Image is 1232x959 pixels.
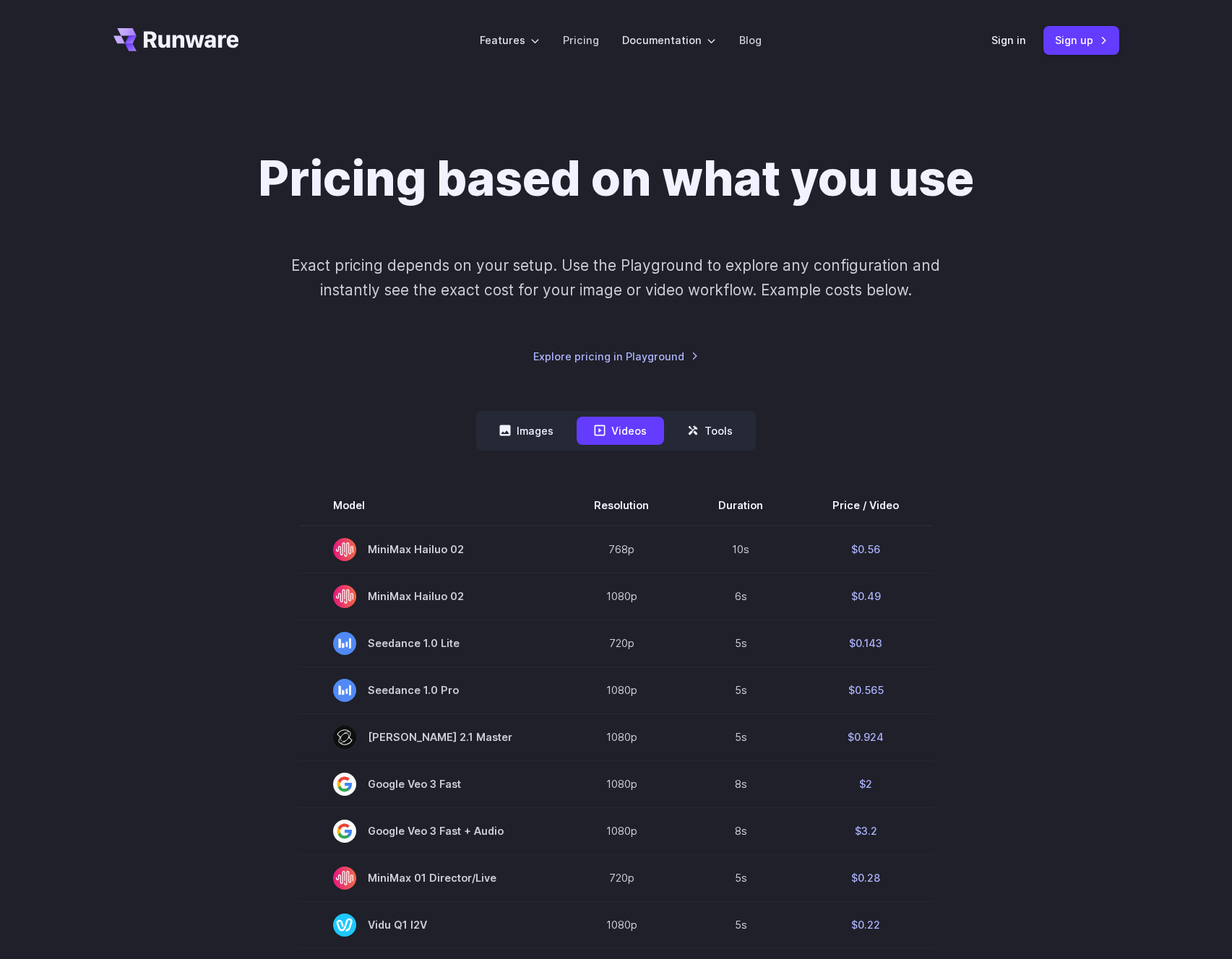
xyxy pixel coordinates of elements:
span: MiniMax 01 Director/Live [333,867,525,890]
th: Price / Video [798,485,934,526]
span: Google Veo 3 Fast + Audio [333,820,525,843]
td: $0.565 [798,667,934,713]
a: Sign in [991,32,1026,48]
td: 5s [684,901,798,948]
td: $0.22 [798,901,934,948]
td: 8s [684,807,798,854]
td: 720p [559,854,684,901]
button: Images [482,417,571,445]
td: $0.143 [798,620,934,667]
td: 768p [559,526,684,573]
td: $0.28 [798,854,934,901]
th: Resolution [559,485,684,526]
td: $0.924 [798,713,934,760]
td: 1080p [559,760,684,807]
a: Pricing [563,32,599,48]
span: [PERSON_NAME] 2.1 Master [333,726,525,749]
th: Duration [684,485,798,526]
span: Vidu Q1 I2V [333,914,525,937]
td: 5s [684,713,798,760]
td: $0.56 [798,526,934,573]
label: Documentation [622,32,716,48]
span: MiniMax Hailuo 02 [333,585,525,608]
p: Exact pricing depends on your setup. Use the Playground to explore any configuration and instantl... [264,253,968,302]
td: $3.2 [798,807,934,854]
td: 1080p [559,807,684,854]
h1: Pricing based on what you use [258,150,974,207]
td: 10s [684,526,798,573]
td: 5s [684,667,798,713]
a: Explore pricing in Playground [533,348,699,365]
a: Blog [739,32,762,48]
a: Sign up [1043,26,1119,54]
td: 8s [684,760,798,807]
td: 5s [684,854,798,901]
td: 1080p [559,901,684,948]
td: 1080p [559,667,684,713]
button: Tools [670,417,750,445]
span: Google Veo 3 Fast [333,773,525,796]
td: $2 [798,760,934,807]
td: $0.49 [798,573,934,620]
td: 1080p [559,713,684,760]
button: Videos [577,417,664,445]
td: 6s [684,573,798,620]
td: 1080p [559,573,684,620]
span: Seedance 1.0 Lite [333,632,525,655]
th: Model [298,485,559,526]
label: Features [480,32,540,48]
td: 720p [559,620,684,667]
td: 5s [684,620,798,667]
span: MiniMax Hailuo 02 [333,538,525,561]
span: Seedance 1.0 Pro [333,679,525,702]
a: Go to / [113,28,239,51]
